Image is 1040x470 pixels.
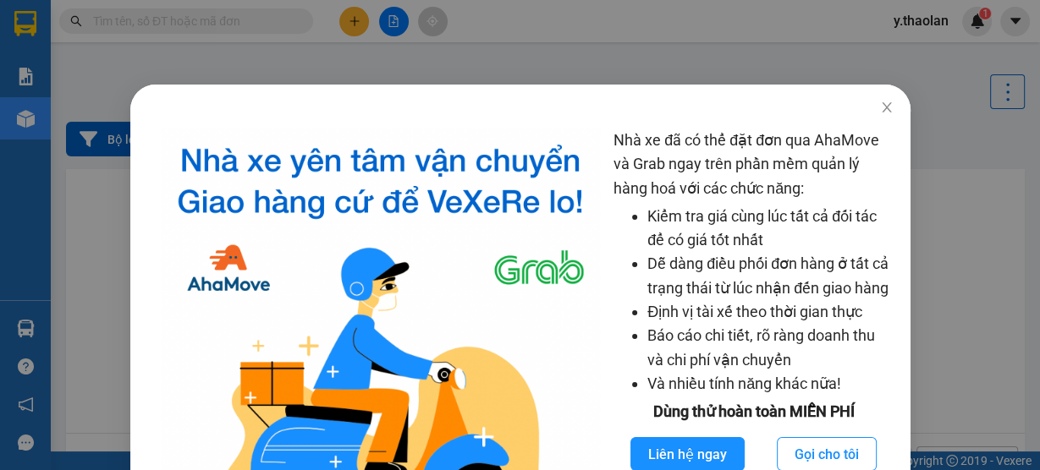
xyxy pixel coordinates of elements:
[795,444,859,465] span: Gọi cho tôi
[647,300,894,324] li: Định vị tài xế theo thời gian thực
[879,101,893,114] span: close
[862,85,910,132] button: Close
[647,324,894,372] li: Báo cáo chi tiết, rõ ràng doanh thu và chi phí vận chuyển
[647,444,726,465] span: Liên hệ ngay
[647,205,894,253] li: Kiểm tra giá cùng lúc tất cả đối tác để có giá tốt nhất
[647,372,894,396] li: Và nhiều tính năng khác nữa!
[614,400,894,424] div: Dùng thử hoàn toàn MIỄN PHÍ
[647,252,894,300] li: Dễ dàng điều phối đơn hàng ở tất cả trạng thái từ lúc nhận đến giao hàng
